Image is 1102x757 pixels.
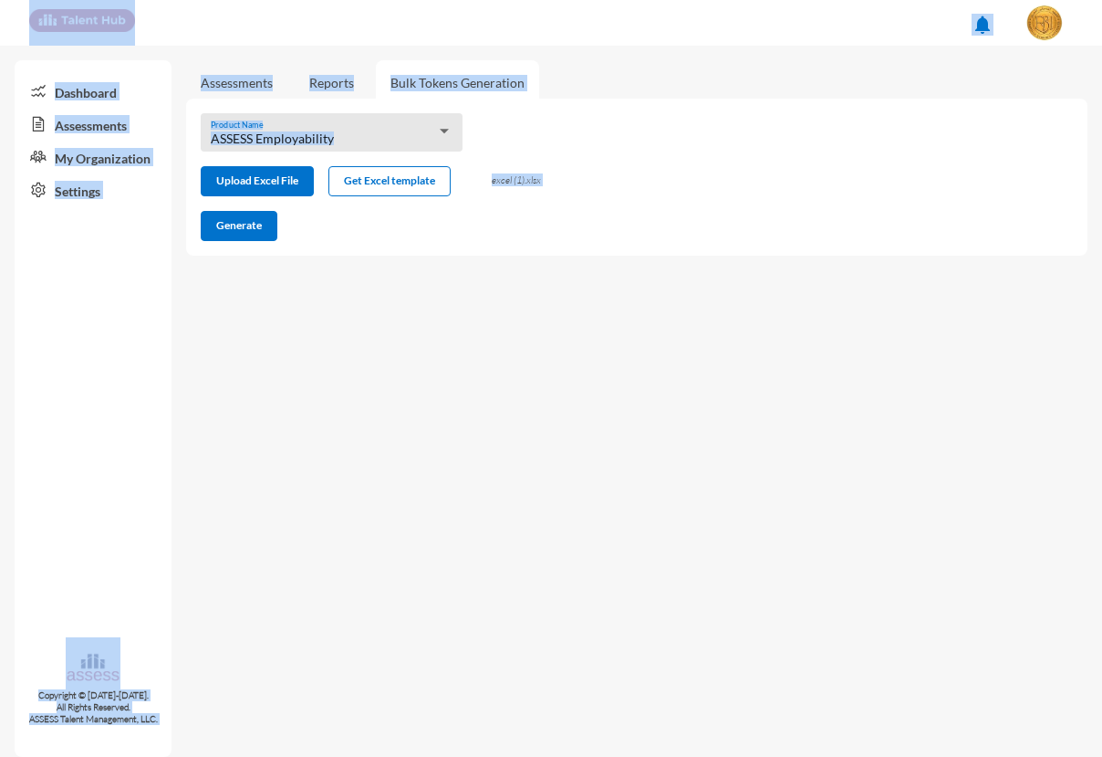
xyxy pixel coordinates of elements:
a: Bulk Tokens Generation [376,60,539,105]
a: Settings [15,173,172,206]
span: ASSESS Employability [211,131,334,146]
span: Get Excel template [344,173,435,187]
span: Generate [216,218,262,232]
span: Upload Excel File [216,173,298,187]
button: Generate [201,211,277,241]
p: excel (1).xlsx [492,166,637,186]
p: Copyright © [DATE]-[DATE]. All Rights Reserved. ASSESS Talent Management, LLC. [15,689,172,725]
a: My Organization [15,141,172,173]
mat-icon: notifications [972,14,993,36]
img: assesscompany-logo.png [66,652,120,686]
a: Reports [295,60,369,105]
a: Assessments [15,108,172,141]
button: Upload Excel File [201,166,314,196]
a: Assessments [201,75,273,90]
button: Get Excel template [328,166,451,196]
a: Dashboard [15,75,172,108]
